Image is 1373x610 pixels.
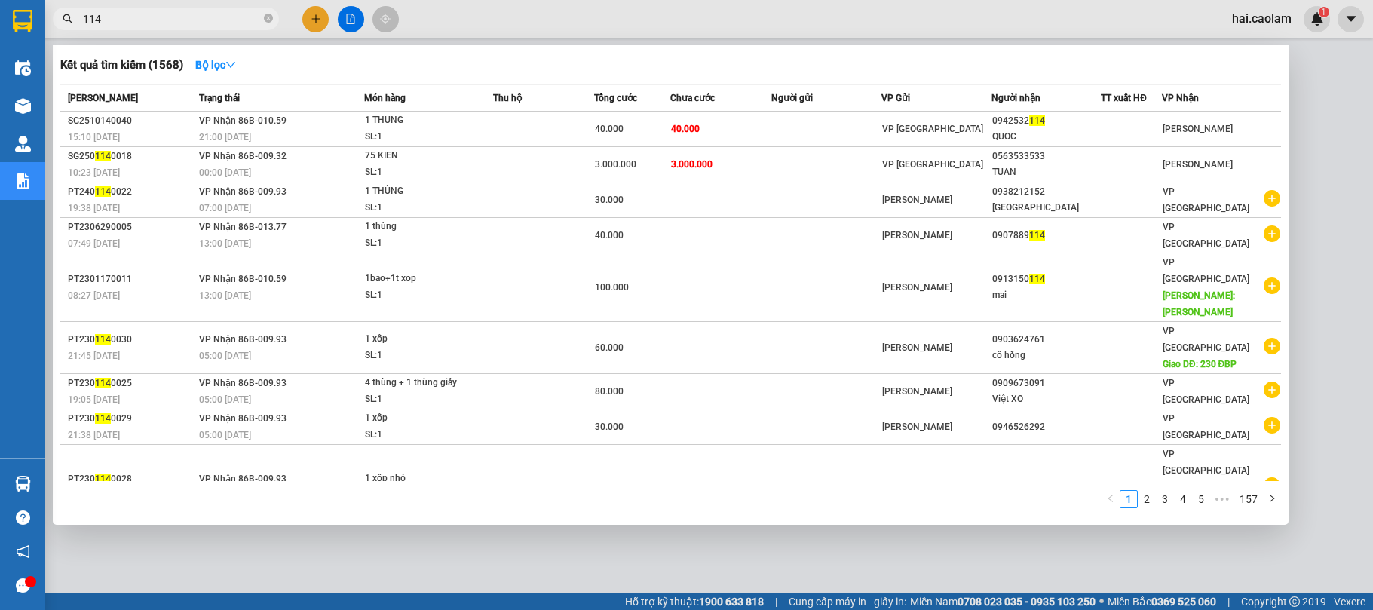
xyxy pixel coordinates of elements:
span: 19:38 [DATE] [68,203,120,213]
span: plus-circle [1264,190,1280,207]
span: VP Nhận 86B-010.59 [199,274,287,284]
span: 3.000.000 [595,159,636,170]
div: PT2306290005 [68,219,195,235]
span: question-circle [16,510,30,525]
div: mai [992,287,1101,303]
span: 114 [95,334,111,345]
img: solution-icon [15,173,31,189]
span: down [225,60,236,70]
span: VP Nhận 86B-009.93 [199,186,287,197]
div: SL: 1 [365,391,478,408]
li: 5 [1192,490,1210,508]
li: 1 [1120,490,1138,508]
img: warehouse-icon [15,476,31,492]
span: Người gửi [771,93,813,103]
span: 05:00 [DATE] [199,430,251,440]
img: warehouse-icon [15,136,31,152]
button: right [1263,490,1281,508]
span: 08:27 [DATE] [68,290,120,301]
li: Previous Page [1102,490,1120,508]
span: VP [GEOGRAPHIC_DATA] [1163,257,1249,284]
span: VP [GEOGRAPHIC_DATA] [1163,413,1249,440]
div: 1 xốp [365,410,478,427]
span: close-circle [264,12,273,26]
span: plus-circle [1264,338,1280,354]
span: Thu hộ [493,93,522,103]
div: 0937328888 [992,480,1101,495]
span: notification [16,544,30,559]
span: [PERSON_NAME] [882,282,952,293]
span: 114 [95,474,111,484]
li: 2 [1138,490,1156,508]
div: QUOC [992,129,1101,145]
span: 05:00 [DATE] [199,394,251,405]
div: 0913150 [992,271,1101,287]
span: Trạng thái [199,93,240,103]
span: [PERSON_NAME] [882,195,952,205]
div: SL: 1 [365,200,478,216]
li: Next Page [1263,490,1281,508]
span: VP [GEOGRAPHIC_DATA] [1163,186,1249,213]
span: 30.000 [595,195,624,205]
div: SL: 1 [365,427,478,443]
span: ••• [1210,490,1234,508]
span: VP Gửi [881,93,910,103]
a: 157 [1235,491,1262,507]
div: 4 thùng + 1 thùng giấy [365,375,478,391]
div: SG2510140040 [68,113,195,129]
div: PT230 0028 [68,471,195,487]
span: plus-circle [1264,477,1280,494]
a: 2 [1139,491,1155,507]
div: 0942532 [992,113,1101,129]
img: warehouse-icon [15,60,31,76]
span: [PERSON_NAME] [882,230,952,241]
div: [GEOGRAPHIC_DATA] [992,200,1101,216]
span: Giao DĐ: 230 ĐBP [1163,359,1237,369]
span: VP [GEOGRAPHIC_DATA] [1163,378,1249,405]
span: 40.000 [595,230,624,241]
span: VP Nhận 86B-009.93 [199,334,287,345]
span: [PERSON_NAME]: [PERSON_NAME] [1163,290,1235,317]
div: 1 THÙNG [365,183,478,200]
span: close-circle [264,14,273,23]
div: PT230 0025 [68,376,195,391]
div: SG250 0018 [68,149,195,164]
a: 4 [1175,491,1191,507]
div: 0563533533 [992,149,1101,164]
span: 07:49 [DATE] [68,238,120,249]
span: 40.000 [595,124,624,134]
input: Tìm tên, số ĐT hoặc mã đơn [83,11,261,27]
li: 4 [1174,490,1192,508]
span: 21:00 [DATE] [199,132,251,143]
div: SL: 1 [365,129,478,146]
span: VP [GEOGRAPHIC_DATA] [1163,222,1249,249]
span: 07:00 [DATE] [199,203,251,213]
span: 10:23 [DATE] [68,167,120,178]
span: plus-circle [1264,277,1280,294]
li: Next 5 Pages [1210,490,1234,508]
span: TT xuất HĐ [1101,93,1147,103]
span: plus-circle [1264,382,1280,398]
span: 00:00 [DATE] [199,167,251,178]
span: Người nhận [991,93,1040,103]
div: 75 KIEN [365,148,478,164]
div: SL: 1 [365,235,478,252]
span: [PERSON_NAME] [1163,159,1233,170]
h3: Kết quả tìm kiếm ( 1568 ) [60,57,183,73]
div: SL: 1 [365,164,478,181]
div: 1 xốp [365,331,478,348]
span: 05:00 [DATE] [199,351,251,361]
div: PT230 0030 [68,332,195,348]
a: 3 [1157,491,1173,507]
img: warehouse-icon [15,98,31,114]
span: 30.000 [595,421,624,432]
span: 114 [1029,230,1045,241]
span: VP Nhận 86B-009.93 [199,413,287,424]
span: message [16,578,30,593]
span: 60.000 [595,342,624,353]
span: left [1106,494,1115,503]
span: 13:00 [DATE] [199,238,251,249]
div: 0909673091 [992,376,1101,391]
div: SL: 1 [365,348,478,364]
span: VP [GEOGRAPHIC_DATA] [1163,326,1249,353]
